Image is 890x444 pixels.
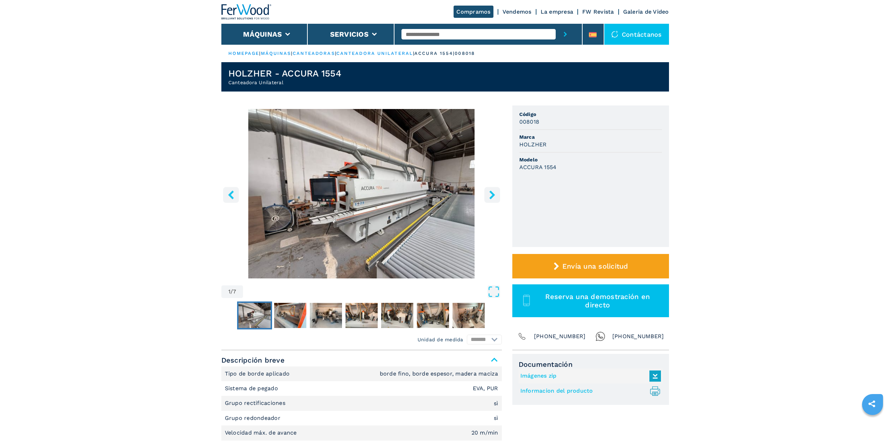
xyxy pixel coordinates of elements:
[225,370,292,378] p: Tipo de borde aplicado
[330,30,369,38] button: Servicios
[604,24,669,45] div: Contáctanos
[520,370,657,382] a: Imágenes zip
[291,51,292,56] span: |
[623,8,669,15] a: Galeria de Video
[228,68,341,79] h1: HOLZHER - ACCURA 1554
[380,301,415,329] button: Go to Slide 5
[245,285,500,298] button: Open Fullscreen
[344,301,379,329] button: Go to Slide 4
[612,332,664,341] span: [PHONE_NUMBER]
[417,303,449,328] img: 24badd0d4f392327ee087006bc25ee2a
[223,187,239,203] button: left-button
[225,429,299,437] p: Velocidad máx. de avance
[455,50,475,57] p: 008018
[293,51,335,56] a: canteadoras
[228,289,230,294] span: 1
[335,51,336,56] span: |
[336,51,413,56] a: canteadora unilateral
[308,301,343,329] button: Go to Slide 3
[534,332,586,341] span: [PHONE_NUMBER]
[541,8,574,15] a: La empresa
[413,51,414,56] span: |
[381,303,413,328] img: 1d8d536036f3fa974c1e8cd164782c29
[380,371,498,377] em: borde fino, borde espesor, madera maciza
[414,50,455,57] p: accura 1554 |
[225,414,283,422] p: Grupo redondeador
[418,336,463,343] em: Unidad de medida
[228,79,341,86] h2: Canteadora Unilateral
[259,51,261,56] span: |
[863,395,881,413] a: sharethis
[473,386,498,391] em: EVA, PUR
[221,4,272,20] img: Ferwood
[228,51,259,56] a: HOMEPAGE
[237,301,272,329] button: Go to Slide 1
[503,8,532,15] a: Vendemos
[453,303,485,328] img: dd96e608b705ee075c0ddff63cca0931
[233,289,236,294] span: 7
[494,415,498,421] em: sì
[519,118,540,126] h3: 008018
[451,301,486,329] button: Go to Slide 7
[519,156,662,163] span: Modelo
[611,31,618,38] img: Contáctanos
[261,51,291,56] a: máquinas
[562,262,628,270] span: Envía una solicitud
[519,133,662,140] span: Marca
[520,385,657,397] a: Informacion del producto
[273,301,308,329] button: Go to Slide 2
[221,301,502,329] nav: Thumbnail Navigation
[596,332,605,341] img: Whatsapp
[534,292,661,309] span: Reserva una demostración en directo
[243,30,282,38] button: Máquinas
[512,284,669,317] button: Reserva una demostración en directo
[860,413,885,439] iframe: Chat
[221,354,502,366] span: Descripción breve
[221,109,502,278] div: Go to Slide 1
[512,254,669,278] button: Envía una solicitud
[494,401,498,406] em: sì
[517,332,527,341] img: Phone
[221,109,502,278] img: Canteadora Unilateral HOLZHER ACCURA 1554
[230,289,233,294] span: /
[310,303,342,328] img: 373c968f7e43771d052f0db25ba33c0d
[519,163,557,171] h3: ACCURA 1554
[582,8,614,15] a: FW Revista
[274,303,306,328] img: d866177e16d187568bd68346f3b8a29d
[471,430,498,436] em: 20 m/min
[519,360,663,369] span: Documentación
[519,140,547,148] h3: HOLZHER
[225,385,280,392] p: Sistema de pegado
[556,24,575,45] button: submit-button
[415,301,450,329] button: Go to Slide 6
[484,187,500,203] button: right-button
[454,6,493,18] a: Compramos
[225,399,287,407] p: Grupo rectificaciones
[346,303,378,328] img: 01fccd6a08417066f9032f3c4e40c587
[519,111,662,118] span: Código
[238,303,271,328] img: 61589fa47bb496ed0e144bc88b769f62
